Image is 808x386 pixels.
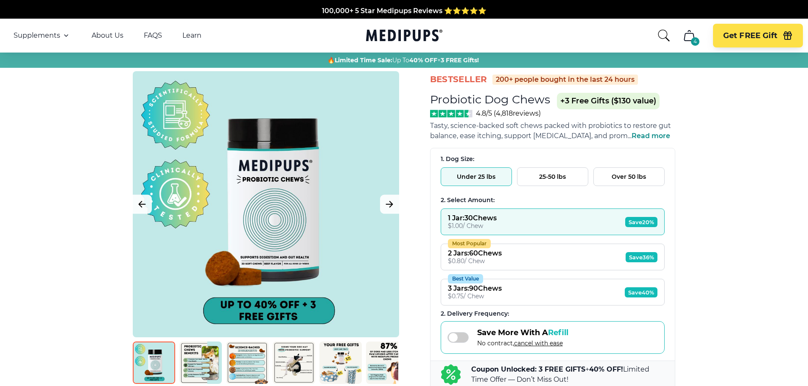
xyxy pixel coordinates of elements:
span: 2 . Delivery Frequency: [441,310,509,317]
img: Stars - 4.8 [430,110,473,117]
button: Get FREE Gift [713,24,803,47]
b: Coupon Unlocked: 3 FREE GIFTS [471,365,585,373]
button: search [657,29,671,42]
div: $ 0.75 / Chew [448,292,502,300]
button: Next Image [380,195,399,214]
div: $ 0.80 / Chew [448,257,502,265]
span: Read more [632,132,670,140]
button: cart [679,25,699,46]
div: 2 Jars : 60 Chews [448,249,502,257]
button: Most Popular2 Jars:60Chews$0.80/ ChewSave36% [441,244,665,270]
img: Probiotic Dog Chews | Natural Dog Supplements [179,342,222,384]
a: FAQS [144,31,162,40]
button: Supplements [14,31,71,41]
span: 4.8/5 ( 4,818 reviews) [476,109,541,117]
div: 1 Jar : 30 Chews [448,214,497,222]
span: 100,000+ 5 Star Medipups Reviews ⭐️⭐️⭐️⭐️⭐️ [322,7,486,15]
div: Best Value [448,274,483,283]
div: 1. Dog Size: [441,155,665,163]
div: 4 [691,37,699,46]
img: Probiotic Dog Chews | Natural Dog Supplements [366,342,408,384]
div: $ 1.00 / Chew [448,222,497,230]
div: 200+ people bought in the last 24 hours [492,75,638,85]
button: 25-50 lbs [517,167,588,186]
button: 1 Jar:30Chews$1.00/ ChewSave20% [441,208,665,235]
img: Probiotic Dog Chews | Natural Dog Supplements [319,342,362,384]
button: Previous Image [133,195,152,214]
img: Probiotic Dog Chews | Natural Dog Supplements [133,342,175,384]
b: 40% OFF! [589,365,623,373]
span: Save 40% [625,287,657,297]
a: Learn [182,31,201,40]
span: Refill [548,328,568,337]
img: Probiotic Dog Chews | Natural Dog Supplements [226,342,268,384]
h1: Probiotic Dog Chews [430,92,550,106]
span: Save 20% [625,217,657,227]
a: Medipups [366,28,442,45]
div: 2. Select Amount: [441,196,665,204]
span: BestSeller [430,74,487,85]
button: Under 25 lbs [441,167,512,186]
span: Get FREE Gift [723,31,777,41]
span: Save More With A [477,328,568,337]
span: Tasty, science-backed soft chews packed with probiotics to restore gut [430,122,671,130]
button: Best Value3 Jars:90Chews$0.75/ ChewSave40% [441,279,665,305]
span: 🔥 Up To + [327,56,479,64]
span: Supplements [14,31,60,40]
span: +3 Free Gifts ($130 value) [557,93,660,109]
button: Over 50 lbs [593,167,665,186]
span: ... [628,132,670,140]
span: cancel with ease [514,339,563,347]
span: No contract, [477,339,568,347]
p: + Limited Time Offer — Don’t Miss Out! [471,364,665,385]
a: About Us [92,31,123,40]
img: Probiotic Dog Chews | Natural Dog Supplements [273,342,315,384]
span: balance, ease itching, support [MEDICAL_DATA], and prom [430,132,628,140]
div: 3 Jars : 90 Chews [448,284,502,292]
div: Most Popular [448,239,491,248]
span: Save 36% [626,252,657,262]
